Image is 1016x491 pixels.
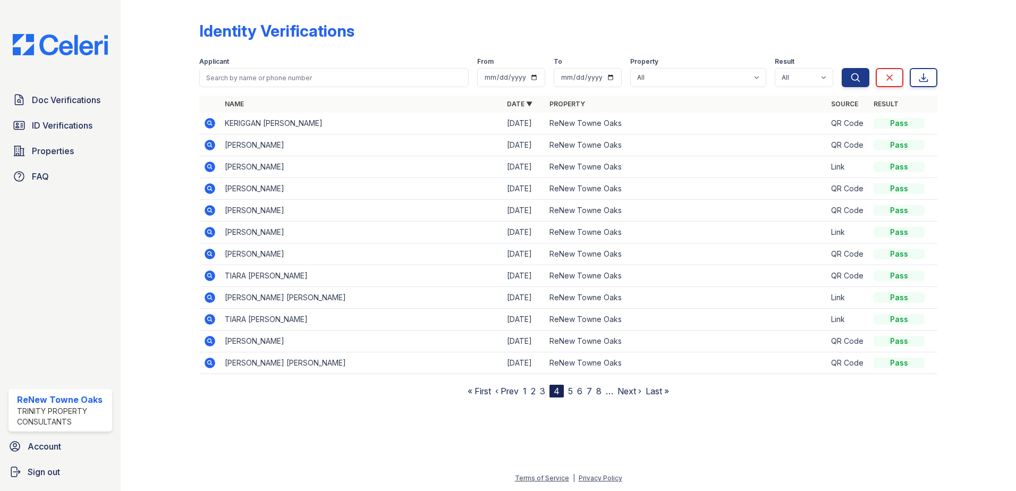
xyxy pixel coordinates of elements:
[568,386,573,396] a: 5
[545,352,827,374] td: ReNew Towne Oaks
[545,113,827,134] td: ReNew Towne Oaks
[199,68,469,87] input: Search by name or phone number
[221,134,503,156] td: [PERSON_NAME]
[9,140,112,162] a: Properties
[545,309,827,331] td: ReNew Towne Oaks
[468,386,491,396] a: « First
[545,243,827,265] td: ReNew Towne Oaks
[221,309,503,331] td: TIARA [PERSON_NAME]
[503,156,545,178] td: [DATE]
[503,134,545,156] td: [DATE]
[221,243,503,265] td: [PERSON_NAME]
[579,474,622,482] a: Privacy Policy
[874,162,925,172] div: Pass
[573,474,575,482] div: |
[545,287,827,309] td: ReNew Towne Oaks
[17,406,108,427] div: Trinity Property Consultants
[874,183,925,194] div: Pass
[596,386,602,396] a: 8
[874,314,925,325] div: Pass
[827,287,869,309] td: Link
[587,386,592,396] a: 7
[540,386,545,396] a: 3
[827,113,869,134] td: QR Code
[4,461,116,482] a: Sign out
[221,156,503,178] td: [PERSON_NAME]
[827,156,869,178] td: Link
[221,287,503,309] td: [PERSON_NAME] [PERSON_NAME]
[503,331,545,352] td: [DATE]
[221,352,503,374] td: [PERSON_NAME] [PERSON_NAME]
[503,222,545,243] td: [DATE]
[577,386,582,396] a: 6
[28,440,61,453] span: Account
[827,134,869,156] td: QR Code
[827,243,869,265] td: QR Code
[4,34,116,55] img: CE_Logo_Blue-a8612792a0a2168367f1c8372b55b34899dd931a85d93a1a3d3e32e68fde9ad4.png
[32,119,92,132] span: ID Verifications
[221,200,503,222] td: [PERSON_NAME]
[545,134,827,156] td: ReNew Towne Oaks
[827,309,869,331] td: Link
[545,265,827,287] td: ReNew Towne Oaks
[827,200,869,222] td: QR Code
[503,200,545,222] td: [DATE]
[545,222,827,243] td: ReNew Towne Oaks
[221,265,503,287] td: TIARA [PERSON_NAME]
[503,265,545,287] td: [DATE]
[4,436,116,457] a: Account
[545,200,827,222] td: ReNew Towne Oaks
[32,94,100,106] span: Doc Verifications
[874,227,925,238] div: Pass
[495,386,519,396] a: ‹ Prev
[874,140,925,150] div: Pass
[874,358,925,368] div: Pass
[874,292,925,303] div: Pass
[545,156,827,178] td: ReNew Towne Oaks
[199,57,229,66] label: Applicant
[9,89,112,111] a: Doc Verifications
[554,57,562,66] label: To
[507,100,532,108] a: Date ▼
[515,474,569,482] a: Terms of Service
[32,170,49,183] span: FAQ
[225,100,244,108] a: Name
[503,352,545,374] td: [DATE]
[549,385,564,397] div: 4
[874,270,925,281] div: Pass
[827,222,869,243] td: Link
[874,249,925,259] div: Pass
[827,331,869,352] td: QR Code
[477,57,494,66] label: From
[9,115,112,136] a: ID Verifications
[32,145,74,157] span: Properties
[9,166,112,187] a: FAQ
[874,336,925,346] div: Pass
[503,178,545,200] td: [DATE]
[523,386,527,396] a: 1
[827,352,869,374] td: QR Code
[503,243,545,265] td: [DATE]
[28,465,60,478] span: Sign out
[874,118,925,129] div: Pass
[545,178,827,200] td: ReNew Towne Oaks
[503,113,545,134] td: [DATE]
[827,265,869,287] td: QR Code
[775,57,794,66] label: Result
[549,100,585,108] a: Property
[221,178,503,200] td: [PERSON_NAME]
[630,57,658,66] label: Property
[503,309,545,331] td: [DATE]
[646,386,669,396] a: Last »
[503,287,545,309] td: [DATE]
[221,222,503,243] td: [PERSON_NAME]
[617,386,641,396] a: Next ›
[545,331,827,352] td: ReNew Towne Oaks
[199,21,354,40] div: Identity Verifications
[874,100,899,108] a: Result
[17,393,108,406] div: ReNew Towne Oaks
[827,178,869,200] td: QR Code
[874,205,925,216] div: Pass
[221,331,503,352] td: [PERSON_NAME]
